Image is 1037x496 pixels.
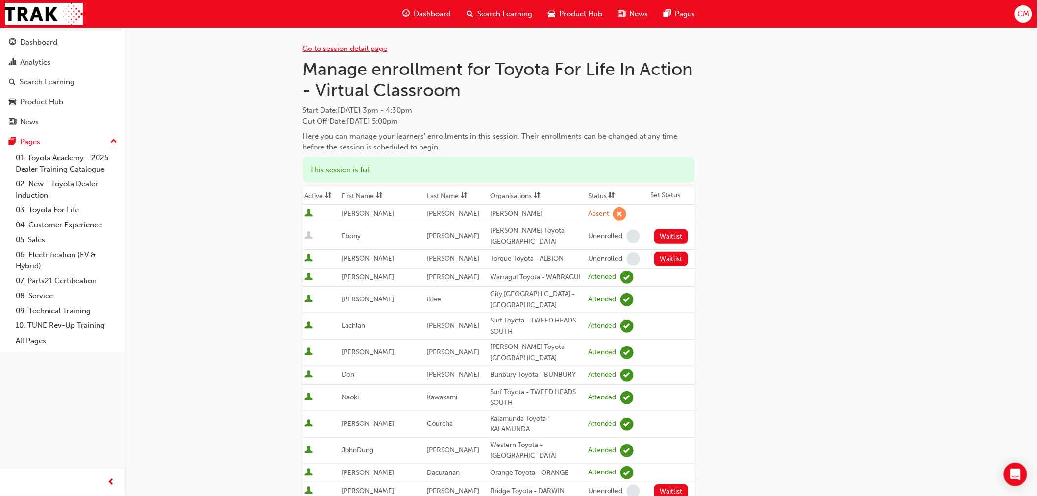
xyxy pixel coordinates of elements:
span: CM [1017,8,1029,20]
div: Open Intercom Messenger [1004,463,1027,486]
span: User is active [305,446,313,455]
a: 06. Electrification (EV & Hybrid) [12,248,121,273]
div: Analytics [20,57,50,68]
button: Waitlist [654,229,688,244]
span: News [630,8,648,20]
span: learningRecordVerb_ATTEND-icon [620,391,634,404]
span: User is active [305,347,313,357]
div: Unenrolled [588,254,623,264]
span: User is active [305,393,313,402]
div: Attended [588,348,617,357]
span: [PERSON_NAME] [427,487,480,495]
a: 02. New - Toyota Dealer Induction [12,176,121,202]
span: Pages [675,8,695,20]
span: [PERSON_NAME] [427,322,480,330]
span: guage-icon [9,38,16,47]
a: 01. Toyota Academy - 2025 Dealer Training Catalogue [12,150,121,176]
div: Western Toyota - [GEOGRAPHIC_DATA] [490,440,584,462]
th: Toggle SortBy [303,186,340,205]
a: 10. TUNE Rev-Up Training [12,318,121,333]
span: Lachlan [342,322,365,330]
div: Absent [588,209,609,219]
a: 05. Sales [12,232,121,248]
span: pages-icon [9,138,16,147]
span: [PERSON_NAME] [342,209,394,218]
div: Attended [588,468,617,477]
span: sorting-icon [609,192,616,200]
div: Search Learning [20,76,74,88]
img: Trak [5,3,83,25]
span: Dashboard [414,8,451,20]
span: User is active [305,209,313,219]
div: Pages [20,136,40,148]
span: learningRecordVerb_ATTEND-icon [620,346,634,359]
span: learningRecordVerb_ATTEND-icon [620,418,634,431]
div: Attended [588,371,617,380]
span: [PERSON_NAME] [427,446,480,454]
button: Waitlist [654,252,688,266]
div: Orange Toyota - ORANGE [490,468,584,479]
span: car-icon [9,98,16,107]
div: [PERSON_NAME] [490,208,584,220]
div: Attended [588,393,617,402]
div: Warragul Toyota - WARRAGUL [490,272,584,283]
a: car-iconProduct Hub [541,4,611,24]
div: City [GEOGRAPHIC_DATA] - [GEOGRAPHIC_DATA] [490,289,584,311]
a: pages-iconPages [656,4,703,24]
span: Blee [427,295,442,303]
span: [PERSON_NAME] [427,254,480,263]
span: Naoki [342,393,359,401]
span: [PERSON_NAME] [342,254,394,263]
button: DashboardAnalyticsSearch LearningProduct HubNews [4,31,121,133]
span: [PERSON_NAME] [342,348,394,356]
span: User is active [305,321,313,331]
th: Toggle SortBy [586,186,648,205]
span: learningRecordVerb_ATTEND-icon [620,271,634,284]
span: learningRecordVerb_NONE-icon [627,230,640,243]
div: Attended [588,322,617,331]
span: [PERSON_NAME] [427,232,480,240]
a: All Pages [12,333,121,348]
span: Search Learning [478,8,533,20]
div: Here you can manage your learners' enrollments in this session. Their enrollments can be changed ... [303,131,695,153]
div: [PERSON_NAME] Toyota - [GEOGRAPHIC_DATA] [490,225,584,248]
span: User is active [305,370,313,380]
span: Ebony [342,232,361,240]
div: Product Hub [20,97,63,108]
span: Don [342,371,354,379]
a: Analytics [4,53,121,72]
span: Courcha [427,420,453,428]
span: Kawakami [427,393,458,401]
a: 03. Toyota For Life [12,202,121,218]
a: news-iconNews [611,4,656,24]
span: learningRecordVerb_ATTEND-icon [620,293,634,306]
span: sorting-icon [325,192,332,200]
div: Attended [588,446,617,455]
span: User is active [305,254,313,264]
span: learningRecordVerb_ATTEND-icon [620,320,634,333]
button: Pages [4,133,121,151]
div: Kalamunda Toyota - KALAMUNDA [490,413,584,435]
a: Go to session detail page [303,44,388,53]
span: Cut Off Date : [DATE] 5:00pm [303,117,398,125]
h1: Manage enrollment for Toyota For Life In Action - Virtual Classroom [303,58,695,101]
a: 07. Parts21 Certification [12,273,121,289]
div: Attended [588,295,617,304]
span: User is active [305,295,313,304]
span: [PERSON_NAME] [342,469,394,477]
span: User is active [305,273,313,282]
span: learningRecordVerb_ATTEND-icon [620,369,634,382]
span: pages-icon [664,8,671,20]
span: User is inactive [305,231,313,241]
div: Surf Toyota - TWEED HEADS SOUTH [490,387,584,409]
th: Toggle SortBy [425,186,488,205]
a: guage-iconDashboard [395,4,459,24]
span: Dacutanan [427,469,460,477]
span: [PERSON_NAME] [342,273,394,281]
span: User is active [305,486,313,496]
span: [PERSON_NAME] [342,295,394,303]
span: up-icon [110,135,117,148]
th: Toggle SortBy [340,186,425,205]
span: [PERSON_NAME] [427,348,480,356]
